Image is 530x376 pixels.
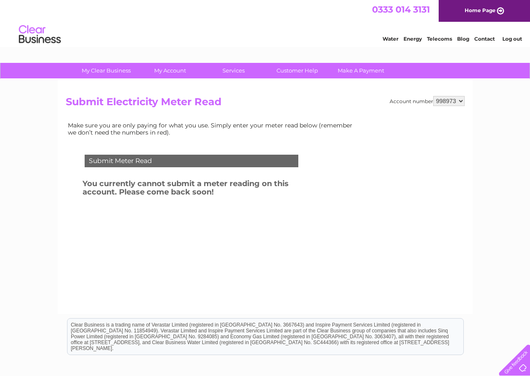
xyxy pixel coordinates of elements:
[326,63,396,78] a: Make A Payment
[83,178,321,201] h3: You currently cannot submit a meter reading on this account. Please come back soon!
[427,36,452,42] a: Telecoms
[66,96,465,112] h2: Submit Electricity Meter Read
[263,63,332,78] a: Customer Help
[18,22,61,47] img: logo.png
[199,63,268,78] a: Services
[390,96,465,106] div: Account number
[66,120,359,137] td: Make sure you are only paying for what you use. Simply enter your meter read below (remember we d...
[85,155,298,167] div: Submit Meter Read
[135,63,204,78] a: My Account
[372,4,430,15] a: 0333 014 3131
[67,5,463,41] div: Clear Business is a trading name of Verastar Limited (registered in [GEOGRAPHIC_DATA] No. 3667643...
[457,36,469,42] a: Blog
[502,36,522,42] a: Log out
[72,63,141,78] a: My Clear Business
[383,36,398,42] a: Water
[403,36,422,42] a: Energy
[474,36,495,42] a: Contact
